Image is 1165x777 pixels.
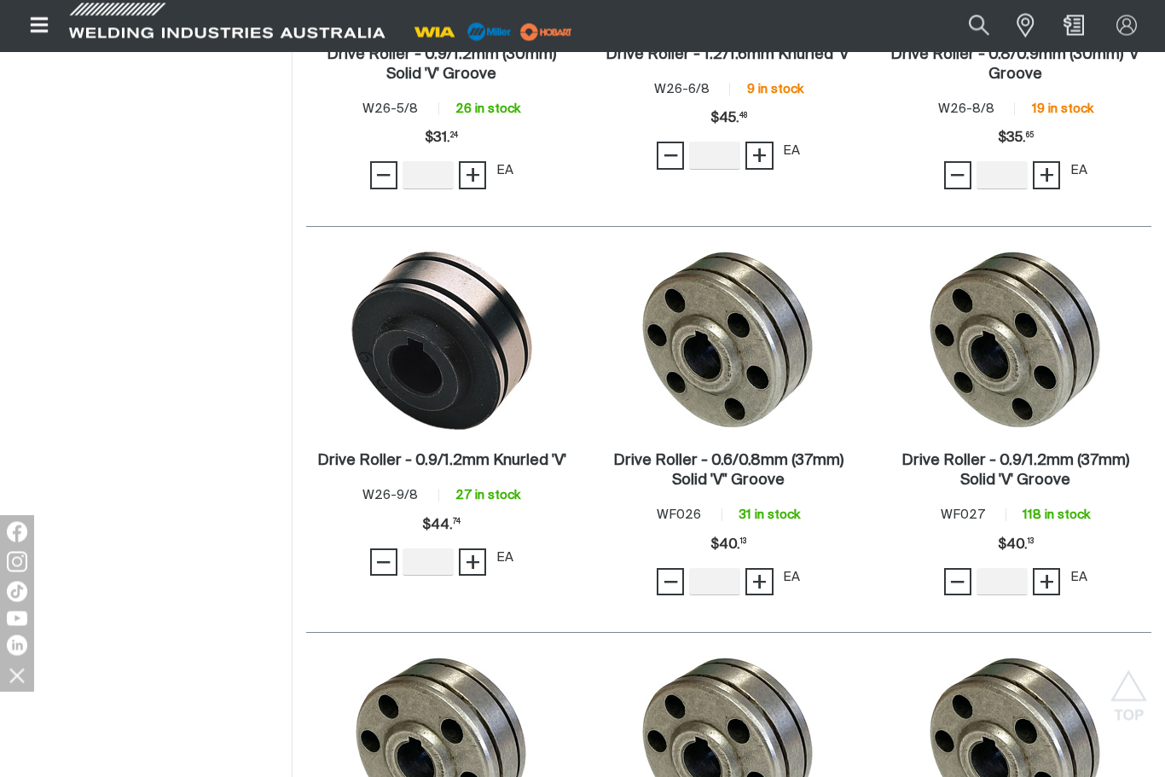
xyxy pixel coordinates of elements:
[375,161,391,190] span: −
[450,133,458,140] sup: 24
[751,142,768,171] span: +
[941,509,985,522] span: WF027
[1039,161,1055,190] span: +
[710,102,747,136] span: $45.
[1032,103,1093,116] span: 19 in stock
[425,122,458,156] span: $31.
[7,635,27,656] img: LinkedIn
[455,103,520,116] span: 26 in stock
[601,452,855,491] a: Drive Roller - 0.6/0.8mm (37mm) Solid 'V" Groove
[1070,569,1087,589] div: EA
[998,122,1034,156] div: Price
[315,46,569,85] a: Drive Roller - 0.9/1.2mm (30mm) Solid 'V' Groove
[496,162,513,182] div: EA
[606,46,851,66] a: Drive Roller - 1.2/1.6mm Knurled 'V'
[949,161,965,190] span: −
[422,509,461,543] div: Price
[740,539,746,546] sup: 13
[362,103,418,116] span: W26-5/8
[7,522,27,542] img: Facebook
[663,142,679,171] span: −
[1060,15,1087,36] a: Shopping cart (0 product(s))
[351,250,533,432] img: Drive Roller - 0.9/1.2mm Knurled 'V'
[422,509,461,543] span: $44.
[890,48,1141,83] h2: Drive Roller - 0.8/0.9mm (30mm) 'V' Groove
[465,548,481,577] span: +
[654,84,710,96] span: W26-6/8
[739,113,747,120] sup: 48
[889,452,1143,491] a: Drive Roller - 0.9/1.2mm (37mm) Solid 'V' Groove
[663,568,679,597] span: −
[638,250,819,432] img: Drive Roller - 0.6/0.8mm (37mm) Solid 'V" Groove
[998,529,1034,563] div: Price
[7,612,27,626] img: YouTube
[710,529,746,563] div: Price
[710,529,746,563] span: $40.
[453,519,461,526] sup: 74
[7,552,27,572] img: Instagram
[998,529,1034,563] span: $40.
[362,490,418,502] span: W26-9/8
[1028,539,1034,546] sup: 13
[465,161,481,190] span: +
[1023,509,1090,522] span: 118 in stock
[1026,133,1034,140] sup: 65
[515,20,577,45] img: miller
[7,582,27,602] img: TikTok
[739,509,800,522] span: 31 in stock
[949,568,965,597] span: −
[1039,568,1055,597] span: +
[925,250,1106,432] img: Drive Roller - 0.9/1.2mm (37mm) Solid 'V' Groove
[1110,670,1148,709] button: Scroll to top
[783,569,800,589] div: EA
[1070,162,1087,182] div: EA
[496,549,513,569] div: EA
[950,7,1008,45] button: Search products
[606,48,851,63] h2: Drive Roller - 1.2/1.6mm Knurled 'V'
[425,122,458,156] div: Price
[928,7,1007,45] input: Product name or item number...
[515,26,577,38] a: miller
[889,46,1143,85] a: Drive Roller - 0.8/0.9mm (30mm) 'V' Groove
[327,48,556,83] h2: Drive Roller - 0.9/1.2mm (30mm) Solid 'V' Groove
[751,568,768,597] span: +
[747,84,803,96] span: 9 in stock
[375,548,391,577] span: −
[317,452,566,472] a: Drive Roller - 0.9/1.2mm Knurled 'V'
[613,454,843,489] h2: Drive Roller - 0.6/0.8mm (37mm) Solid 'V" Groove
[998,122,1034,156] span: $35.
[317,454,566,469] h2: Drive Roller - 0.9/1.2mm Knurled 'V'
[455,490,520,502] span: 27 in stock
[938,103,994,116] span: W26-8/8
[3,661,32,690] img: hide socials
[657,509,701,522] span: WF026
[901,454,1129,489] h2: Drive Roller - 0.9/1.2mm (37mm) Solid 'V' Groove
[710,102,747,136] div: Price
[783,142,800,162] div: EA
